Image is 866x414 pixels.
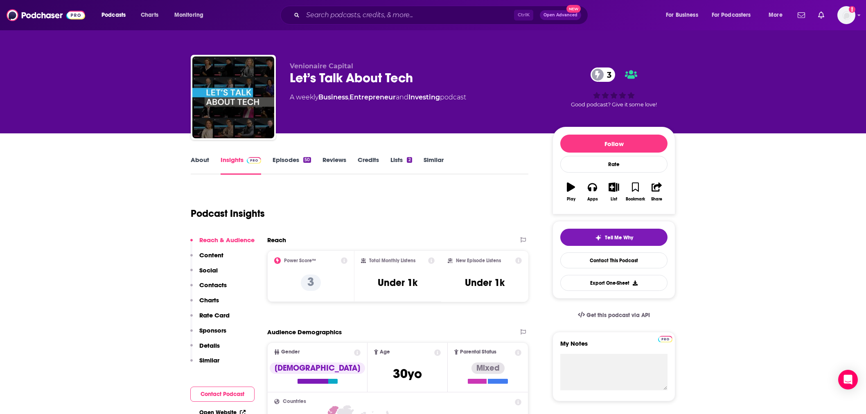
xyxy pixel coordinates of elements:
span: For Business [666,9,698,21]
span: Open Advanced [544,13,577,17]
span: Gender [281,349,300,355]
a: Reviews [322,156,346,175]
span: Get this podcast via API [586,312,650,319]
button: Open AdvancedNew [540,10,581,20]
button: Charts [190,296,219,311]
button: tell me why sparkleTell Me Why [560,229,668,246]
button: open menu [169,9,214,22]
a: Episodes50 [273,156,311,175]
h3: Under 1k [465,277,505,289]
span: Monitoring [174,9,203,21]
p: Social [199,266,218,274]
div: Play [567,197,575,202]
div: Open Intercom Messenger [838,370,858,389]
button: Social [190,266,218,281]
button: Share [646,177,668,207]
p: Content [199,251,223,259]
a: Similar [424,156,444,175]
div: List [611,197,617,202]
p: Similar [199,356,219,364]
div: Share [651,197,662,202]
button: Play [560,177,582,207]
h2: Audience Demographics [267,328,342,336]
a: Get this podcast via API [571,305,656,325]
h3: Under 1k [378,277,417,289]
span: For Podcasters [712,9,751,21]
a: 3 [591,67,616,82]
label: My Notes [560,340,668,354]
button: open menu [706,9,763,22]
button: Contacts [190,281,227,296]
span: , [348,93,350,101]
a: Show notifications dropdown [815,8,828,22]
a: Contact This Podcast [560,252,668,268]
span: Charts [141,9,158,21]
span: 30 yo [393,366,422,382]
button: Sponsors [190,326,226,342]
a: Show notifications dropdown [794,8,808,22]
button: Reach & Audience [190,236,255,251]
span: and [396,93,408,101]
span: New [566,5,581,13]
button: Export One-Sheet [560,275,668,291]
button: open menu [660,9,708,22]
a: Entrepreneur [350,93,396,101]
input: Search podcasts, credits, & more... [303,9,514,22]
button: Follow [560,135,668,153]
h1: Podcast Insights [191,207,265,220]
button: Bookmark [625,177,646,207]
span: Tell Me Why [605,234,633,241]
div: Apps [587,197,598,202]
h2: Total Monthly Listens [369,258,415,263]
img: Let’s Talk About Tech [192,56,274,138]
button: List [603,177,625,207]
a: InsightsPodchaser Pro [221,156,261,175]
button: Rate Card [190,311,230,326]
img: User Profile [837,6,855,24]
p: Reach & Audience [199,236,255,244]
span: Logged in as notablypr2 [837,6,855,24]
span: Podcasts [101,9,126,21]
button: Contact Podcast [190,387,255,402]
a: About [191,156,209,175]
p: Contacts [199,281,227,289]
p: Rate Card [199,311,230,319]
button: Apps [582,177,603,207]
div: A weekly podcast [290,92,466,102]
a: Pro website [658,335,672,342]
div: 50 [303,157,311,163]
span: 3 [599,67,616,82]
img: tell me why sparkle [595,234,602,241]
span: Parental Status [460,349,496,355]
img: Podchaser Pro [658,336,672,342]
span: Venionaire Capital [290,62,353,70]
h2: Power Score™ [284,258,316,263]
h2: New Episode Listens [456,258,501,263]
img: Podchaser - Follow, Share and Rate Podcasts [7,7,85,23]
button: open menu [96,9,136,22]
div: 3Good podcast? Give it some love! [553,62,675,113]
p: Details [199,342,220,349]
button: Similar [190,356,219,371]
a: Business [318,93,348,101]
button: Show profile menu [837,6,855,24]
a: Credits [358,156,379,175]
svg: Add a profile image [849,6,855,13]
span: Good podcast? Give it some love! [571,101,657,108]
p: 3 [301,274,321,291]
h2: Reach [267,236,286,244]
button: Content [190,251,223,266]
button: Details [190,342,220,357]
span: More [769,9,783,21]
a: Lists2 [390,156,412,175]
span: Age [380,349,390,355]
div: Mixed [471,362,505,374]
div: Rate [560,156,668,173]
div: Bookmark [626,197,645,202]
p: Sponsors [199,326,226,334]
div: 2 [407,157,412,163]
img: Podchaser Pro [247,157,261,164]
div: Search podcasts, credits, & more... [288,6,596,25]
